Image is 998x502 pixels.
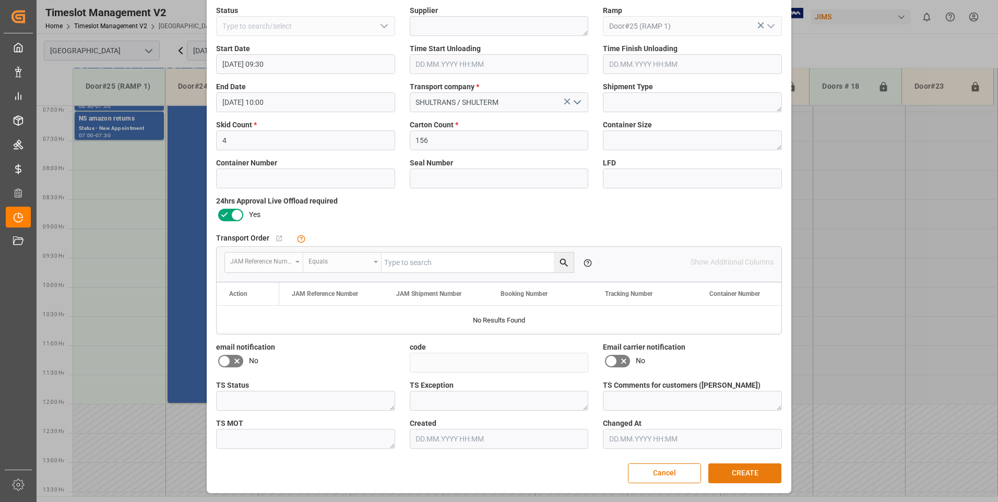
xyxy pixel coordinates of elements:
span: Changed At [603,418,641,429]
span: Status [216,5,238,16]
span: Created [410,418,436,429]
span: TS Status [216,380,249,391]
span: No [249,355,258,366]
div: Action [229,290,247,297]
button: CREATE [708,463,781,483]
span: Ramp [603,5,622,16]
span: TS Exception [410,380,454,391]
input: DD.MM.YYYY HH:MM [410,54,589,74]
span: End Date [216,81,246,92]
input: DD.MM.YYYY HH:MM [216,92,395,112]
span: Email carrier notification [603,342,685,353]
span: Time Start Unloading [410,43,481,54]
input: DD.MM.YYYY HH:MM [216,54,395,74]
button: open menu [762,18,778,34]
span: TS MOT [216,418,243,429]
span: Container Size [603,119,652,130]
span: Shipment Type [603,81,653,92]
input: DD.MM.YYYY HH:MM [603,54,782,74]
span: Time Finish Unloading [603,43,678,54]
span: Yes [249,209,260,220]
span: Booking Number [501,290,548,297]
span: Start Date [216,43,250,54]
span: TS Comments for customers ([PERSON_NAME]) [603,380,761,391]
button: open menu [225,253,303,272]
span: JAM Shipment Number [396,290,461,297]
input: DD.MM.YYYY HH:MM [410,429,589,449]
button: open menu [569,94,585,111]
input: DD.MM.YYYY HH:MM [603,429,782,449]
span: 24hrs Approval Live Offload required [216,196,338,207]
span: Container Number [709,290,760,297]
span: Carton Count [410,119,458,130]
span: Skid Count [216,119,257,130]
span: Container Number [216,158,277,169]
div: JAM Reference Number [230,254,292,266]
button: search button [554,253,574,272]
button: open menu [303,253,382,272]
span: Transport Order [216,233,269,244]
input: Type to search/select [603,16,782,36]
span: Seal Number [410,158,453,169]
div: Equals [308,254,370,266]
span: code [410,342,426,353]
button: Cancel [628,463,701,483]
span: email notification [216,342,275,353]
span: Transport company [410,81,479,92]
span: LFD [603,158,616,169]
input: Type to search/select [216,16,395,36]
input: Type to search [382,253,574,272]
span: Supplier [410,5,438,16]
span: JAM Reference Number [292,290,358,297]
span: Tracking Number [605,290,652,297]
span: No [636,355,645,366]
button: open menu [375,18,391,34]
